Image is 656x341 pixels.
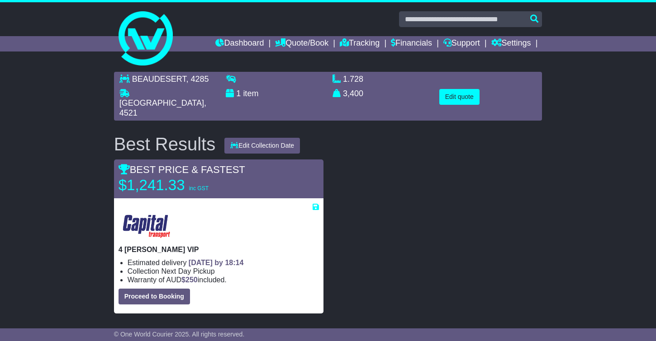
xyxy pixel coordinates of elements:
[189,185,209,192] span: inc GST
[343,75,363,84] span: 1.728
[119,98,204,107] span: [GEOGRAPHIC_DATA]
[119,212,175,241] img: CapitalTransport: 4 Tonne Tautliner VIP
[119,164,245,175] span: BEST PRICE & FASTEST
[161,267,214,275] span: Next Day Pickup
[128,267,319,276] li: Collection
[340,36,380,51] a: Tracking
[132,75,186,84] span: BEAUDESERT
[391,36,432,51] a: Financials
[128,258,319,267] li: Estimated delivery
[343,89,363,98] span: 3,400
[119,245,319,254] p: 4 [PERSON_NAME] VIP
[119,289,190,304] button: Proceed to Booking
[236,89,241,98] span: 1
[443,36,480,51] a: Support
[439,89,480,105] button: Edit quote
[109,134,220,154] div: Best Results
[128,276,319,284] li: Warranty of AUD included.
[181,276,198,284] span: $
[186,75,209,84] span: , 4285
[224,138,300,154] button: Edit Collection Date
[185,276,198,284] span: 250
[491,36,531,51] a: Settings
[119,98,206,117] span: , 4521
[114,331,245,338] span: © One World Courier 2025. All rights reserved.
[215,36,264,51] a: Dashboard
[189,259,244,266] span: [DATE] by 18:14
[119,176,232,194] p: $1,241.33
[243,89,258,98] span: item
[275,36,328,51] a: Quote/Book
